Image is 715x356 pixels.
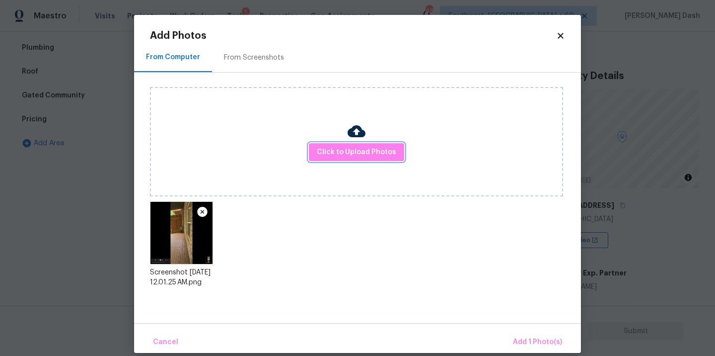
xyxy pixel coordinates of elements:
img: Cloud Upload Icon [348,122,365,140]
button: Add 1 Photo(s) [509,332,566,353]
button: Click to Upload Photos [309,143,404,162]
button: Cancel [149,332,182,353]
div: Screenshot [DATE] 12.01.25 AM.png [150,267,213,287]
div: From Computer [146,52,200,62]
h2: Add Photos [150,31,556,41]
span: Cancel [153,336,178,349]
span: Click to Upload Photos [317,146,396,159]
div: From Screenshots [224,53,284,63]
span: Add 1 Photo(s) [513,336,562,349]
